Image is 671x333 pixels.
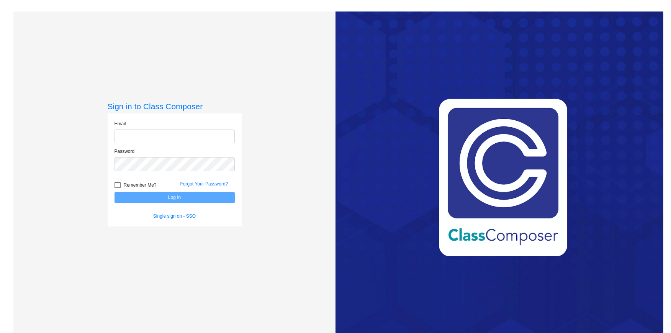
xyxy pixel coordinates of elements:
a: Forgot Your Password? [180,181,228,187]
span: Remember Me? [124,180,157,190]
button: Log In [115,192,235,203]
h3: Sign in to Class Composer [108,102,242,111]
label: Email [115,120,126,127]
a: Single sign on - SSO [153,213,196,219]
label: Password [115,148,135,155]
